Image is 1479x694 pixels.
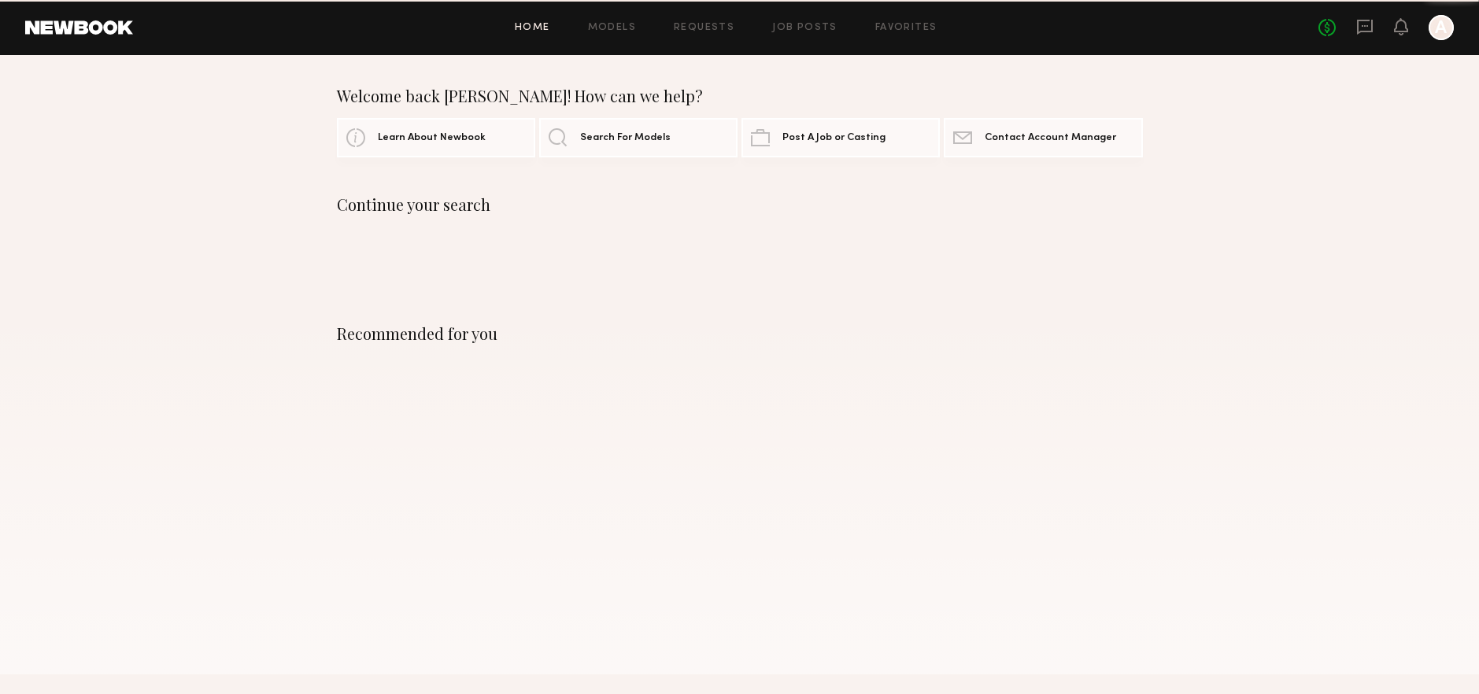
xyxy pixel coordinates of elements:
a: Post A Job or Casting [741,118,940,157]
div: Continue your search [337,195,1143,214]
span: Post A Job or Casting [782,133,886,143]
a: Search For Models [539,118,738,157]
div: Welcome back [PERSON_NAME]! How can we help? [337,87,1143,105]
div: Recommended for you [337,324,1143,343]
a: Job Posts [772,23,837,33]
span: Learn About Newbook [378,133,486,143]
a: Contact Account Manager [944,118,1142,157]
a: A [1429,15,1454,40]
span: Search For Models [580,133,671,143]
a: Requests [674,23,734,33]
a: Learn About Newbook [337,118,535,157]
span: Contact Account Manager [985,133,1116,143]
a: Home [515,23,550,33]
a: Favorites [875,23,937,33]
a: Models [588,23,636,33]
